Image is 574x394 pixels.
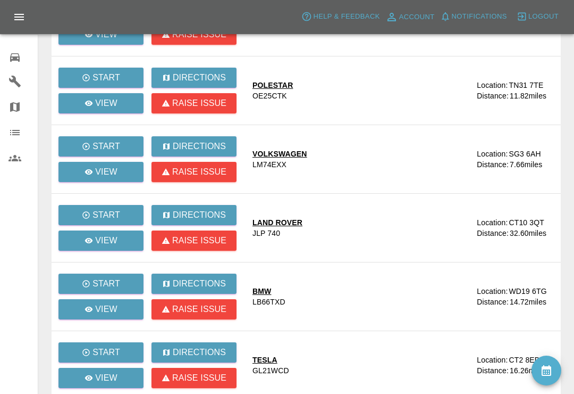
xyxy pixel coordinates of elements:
p: View [95,97,117,110]
button: Start [58,205,143,225]
div: 7.66 miles [510,159,552,170]
a: Location:CT2 8EDDistance:16.26miles [477,355,552,376]
div: TESLA [252,355,289,365]
p: View [95,234,117,247]
div: Distance: [477,365,509,376]
div: Location: [477,149,508,159]
a: Location:TN31 7TEDistance:11.82miles [477,80,552,101]
div: Distance: [477,228,509,239]
div: Location: [477,286,508,297]
button: Raise issue [151,93,237,113]
p: Start [92,346,120,359]
button: Open drawer [6,4,32,30]
div: LAND ROVER [252,217,302,228]
a: View [58,93,143,113]
p: Raise issue [172,372,226,384]
div: 14.72 miles [510,297,552,307]
div: 32.60 miles [510,228,552,239]
p: Start [92,277,120,290]
div: BMW [252,286,285,297]
p: Raise issue [172,28,226,41]
a: Location:WD19 6TGDistance:14.72miles [477,286,552,307]
span: Notifications [452,11,507,23]
div: CT10 3QT [509,217,544,228]
div: WD19 6TG [509,286,546,297]
button: Raise issue [151,231,237,251]
p: Start [92,140,120,153]
button: Directions [151,136,237,157]
button: Directions [151,68,237,88]
button: Directions [151,342,237,363]
button: Directions [151,274,237,294]
div: POLESTAR [252,80,293,91]
div: Distance: [477,159,509,170]
div: Location: [477,217,508,228]
button: Start [58,68,143,88]
div: 16.26 miles [510,365,552,376]
p: Raise issue [172,166,226,178]
p: Raise issue [172,234,226,247]
p: Directions [173,140,226,153]
a: BMWLB66TXD [252,286,468,307]
button: Raise issue [151,24,237,45]
p: Start [92,71,120,84]
span: Account [399,11,435,23]
a: View [58,368,143,388]
p: View [95,166,117,178]
span: Help & Feedback [313,11,379,23]
p: Directions [173,71,226,84]
div: GL21WCD [252,365,289,376]
div: 11.82 miles [510,91,552,101]
a: View [58,162,143,182]
p: Directions [173,209,226,221]
button: Raise issue [151,162,237,182]
button: Raise issue [151,299,237,319]
div: Location: [477,80,508,91]
p: Raise issue [172,303,226,316]
div: SG3 6AH [509,149,541,159]
a: View [58,299,143,319]
div: Distance: [477,297,509,307]
div: TN31 7TE [509,80,543,91]
p: View [95,372,117,384]
p: View [95,303,117,316]
a: Account [383,9,437,26]
div: Location: [477,355,508,365]
button: Help & Feedback [299,9,382,25]
p: View [95,28,117,41]
button: Notifications [437,9,510,25]
a: VOLKSWAGENLM74EXX [252,149,468,170]
p: Directions [173,277,226,290]
div: LB66TXD [252,297,285,307]
a: TESLAGL21WCD [252,355,468,376]
a: View [58,24,143,45]
div: OE25CTK [252,91,287,101]
a: Location:SG3 6AHDistance:7.66miles [477,149,552,170]
p: Start [92,209,120,221]
a: LAND ROVERJLP 740 [252,217,468,239]
div: JLP 740 [252,228,280,239]
button: Start [58,342,143,363]
button: availability [531,356,561,385]
a: View [58,231,143,251]
div: VOLKSWAGEN [252,149,307,159]
div: LM74EXX [252,159,286,170]
button: Start [58,136,143,157]
a: Location:CT10 3QTDistance:32.60miles [477,217,552,239]
button: Raise issue [151,368,237,388]
span: Logout [528,11,559,23]
button: Start [58,274,143,294]
button: Logout [514,9,561,25]
button: Directions [151,205,237,225]
p: Directions [173,346,226,359]
p: Raise issue [172,97,226,110]
div: CT2 8ED [509,355,540,365]
a: POLESTAROE25CTK [252,80,468,101]
div: Distance: [477,91,509,101]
